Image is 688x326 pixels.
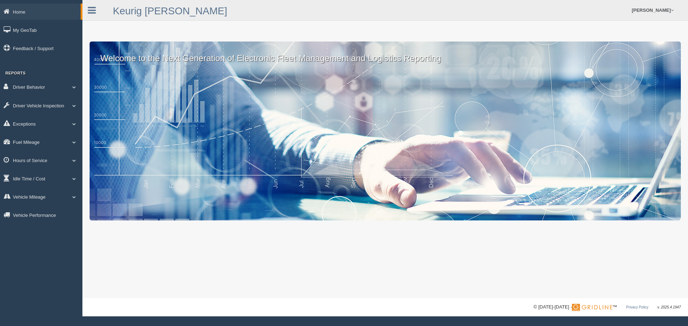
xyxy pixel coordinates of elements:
[572,304,612,311] img: Gridline
[90,42,681,64] p: Welcome to the Next Generation of Electronic Fleet Management and Logistics Reporting
[626,305,648,309] a: Privacy Policy
[113,5,227,16] a: Keurig [PERSON_NAME]
[534,303,681,311] div: © [DATE]-[DATE] - ™
[658,305,681,309] span: v. 2025.4.1947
